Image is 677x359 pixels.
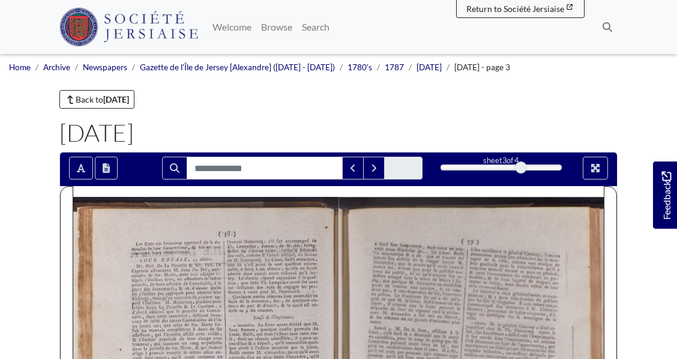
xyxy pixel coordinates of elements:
[348,62,372,72] a: 1780's
[59,118,618,147] h1: [DATE]
[653,161,677,229] a: Would you like to provide feedback?
[659,172,673,220] span: Feedback
[140,62,335,72] a: Gazette de l'Île de Jersey [Alexandre] ([DATE] - [DATE])
[187,157,343,179] input: Search for
[103,94,129,104] strong: [DATE]
[256,15,297,39] a: Browse
[583,157,608,179] button: Full screen mode
[83,62,127,72] a: Newspapers
[454,62,510,72] span: [DATE] - page 3
[466,4,564,14] span: Return to Société Jersiaise
[43,62,70,72] a: Archive
[342,157,364,179] button: Previous Match
[208,15,256,39] a: Welcome
[417,62,442,72] a: [DATE]
[9,62,31,72] a: Home
[59,5,198,49] a: Société Jersiaise logo
[95,157,118,179] button: Open transcription window
[297,15,334,39] a: Search
[385,62,404,72] a: 1787
[59,8,198,46] img: Société Jersiaise
[441,155,562,166] div: sheet of 4
[162,157,187,179] button: Search
[363,157,385,179] button: Next Match
[59,90,134,109] a: Back to[DATE]
[502,155,507,165] span: 3
[69,157,93,179] button: Toggle text selection (Alt+T)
